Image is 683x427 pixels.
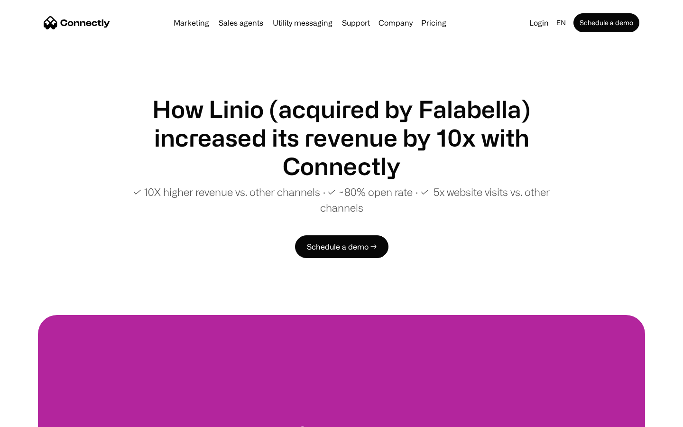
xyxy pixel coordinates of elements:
[526,16,553,29] a: Login
[338,19,374,27] a: Support
[114,95,569,180] h1: How Linio (acquired by Falabella) increased its revenue by 10x with Connectly
[170,19,213,27] a: Marketing
[269,19,336,27] a: Utility messaging
[417,19,450,27] a: Pricing
[378,16,413,29] div: Company
[9,409,57,424] aside: Language selected: English
[114,184,569,215] p: ✓ 10X higher revenue vs. other channels ∙ ✓ ~80% open rate ∙ ✓ 5x website visits vs. other channels
[19,410,57,424] ul: Language list
[556,16,566,29] div: en
[215,19,267,27] a: Sales agents
[295,235,388,258] a: Schedule a demo →
[573,13,639,32] a: Schedule a demo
